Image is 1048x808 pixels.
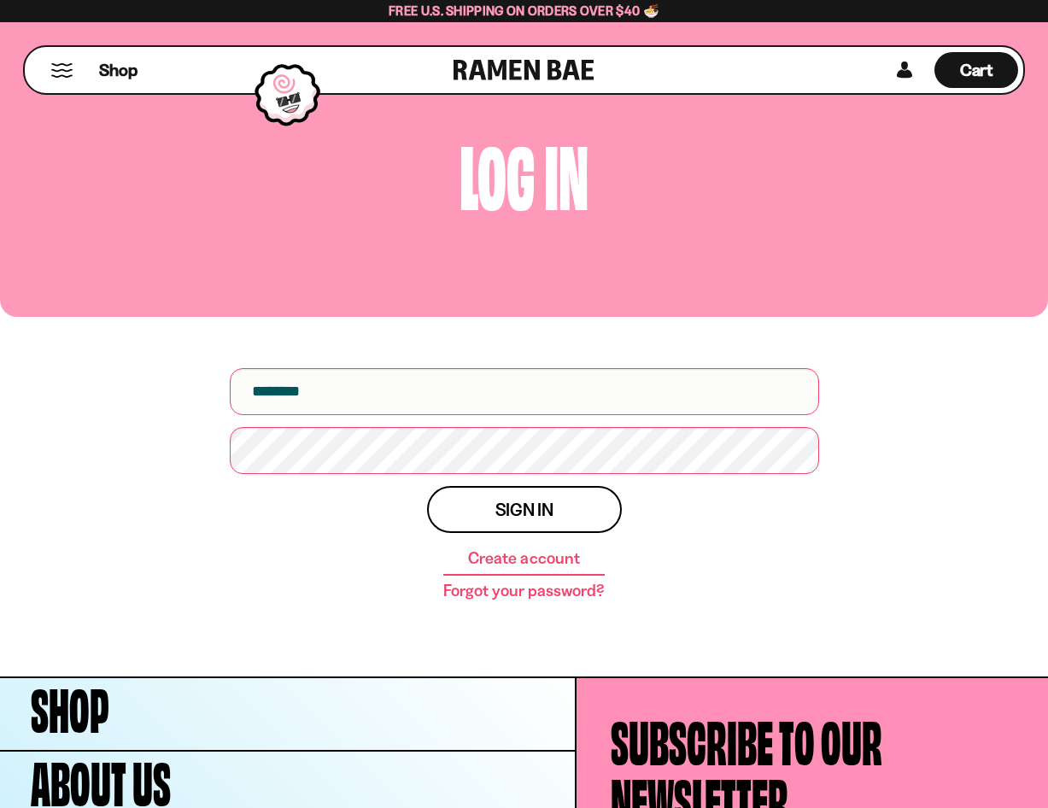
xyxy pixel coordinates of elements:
span: About Us [31,750,171,808]
span: Shop [31,676,109,735]
span: Cart [960,60,993,80]
button: Sign in [427,486,622,533]
a: Create account [468,550,579,567]
span: Shop [99,59,138,82]
button: Mobile Menu Trigger [50,63,73,78]
span: Free U.S. Shipping on Orders over $40 🍜 [389,3,659,19]
h1: Log in [13,132,1035,209]
span: Sign in [495,501,553,518]
a: Forgot your password? [443,583,605,600]
a: Cart [934,47,1018,93]
a: Shop [99,52,138,88]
